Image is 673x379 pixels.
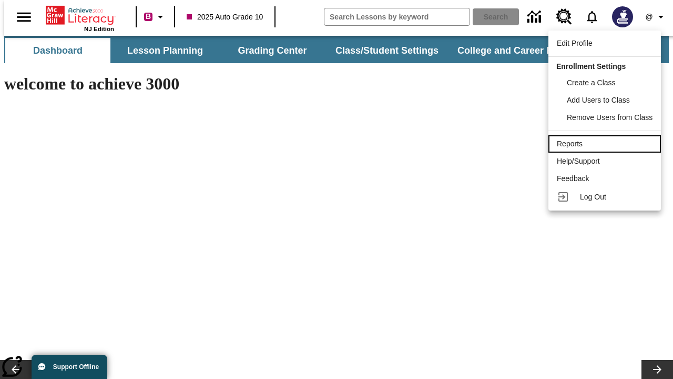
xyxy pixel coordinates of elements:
span: Create a Class [567,78,616,87]
span: Enrollment Settings [556,62,626,71]
span: Reports [557,139,583,148]
span: Log Out [580,193,606,201]
span: Remove Users from Class [567,113,652,122]
span: Edit Profile [557,39,593,47]
span: Add Users to Class [567,96,630,104]
span: Feedback [557,174,589,183]
span: Help/Support [557,157,600,165]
